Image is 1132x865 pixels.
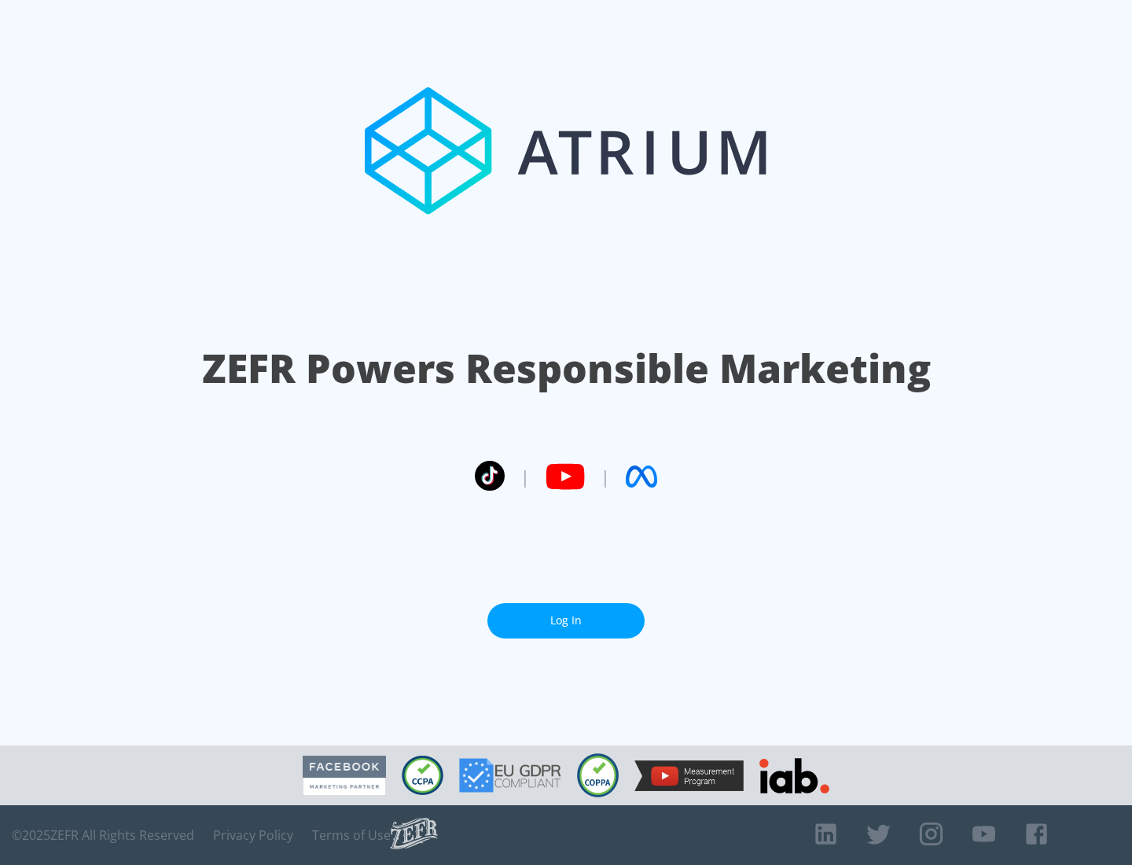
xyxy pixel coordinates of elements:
span: | [601,465,610,488]
img: COPPA Compliant [577,753,619,797]
img: YouTube Measurement Program [634,760,744,791]
span: | [520,465,530,488]
img: CCPA Compliant [402,756,443,795]
span: © 2025 ZEFR All Rights Reserved [12,827,194,843]
img: Facebook Marketing Partner [303,756,386,796]
h1: ZEFR Powers Responsible Marketing [202,341,931,396]
a: Privacy Policy [213,827,293,843]
img: IAB [759,758,829,793]
a: Log In [487,603,645,639]
img: GDPR Compliant [459,758,561,793]
a: Terms of Use [312,827,391,843]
